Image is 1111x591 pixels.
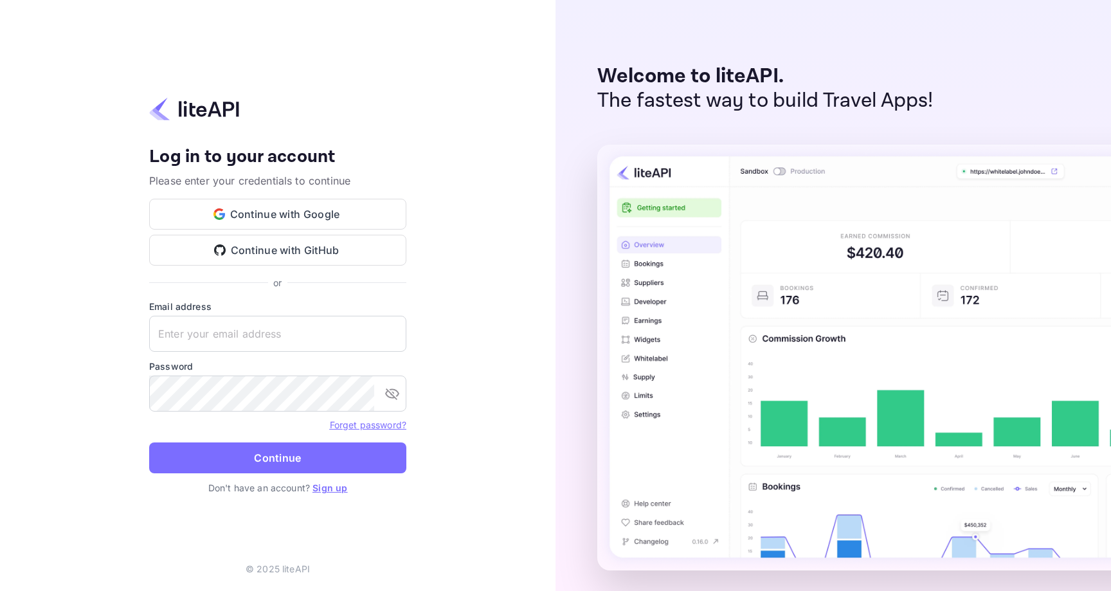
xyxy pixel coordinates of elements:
[597,89,934,113] p: The fastest way to build Travel Apps!
[597,64,934,89] p: Welcome to liteAPI.
[149,316,406,352] input: Enter your email address
[312,482,347,493] a: Sign up
[149,235,406,266] button: Continue with GitHub
[149,481,406,495] p: Don't have an account?
[149,96,239,122] img: liteapi
[149,146,406,168] h4: Log in to your account
[149,199,406,230] button: Continue with Google
[246,562,310,576] p: © 2025 liteAPI
[149,300,406,313] label: Email address
[149,442,406,473] button: Continue
[330,419,406,430] a: Forget password?
[379,381,405,406] button: toggle password visibility
[330,418,406,431] a: Forget password?
[149,359,406,373] label: Password
[149,173,406,188] p: Please enter your credentials to continue
[273,276,282,289] p: or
